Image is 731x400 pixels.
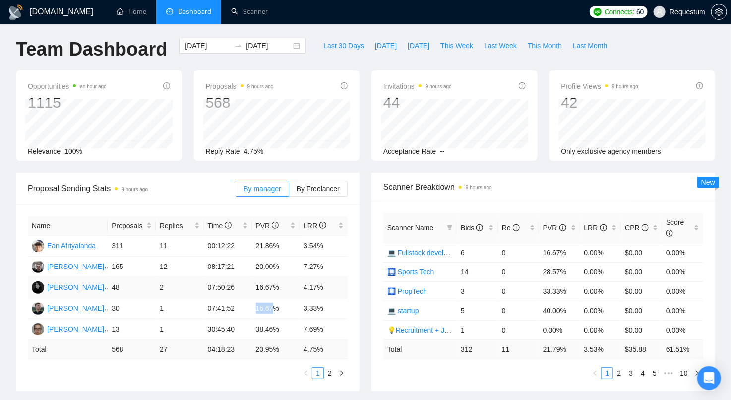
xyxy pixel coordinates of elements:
[613,367,625,379] li: 2
[636,6,644,17] span: 60
[539,301,580,320] td: 40.00%
[387,326,500,334] a: 💡Recruitment + Job platform UI/UX
[336,367,348,379] li: Next Page
[662,281,703,301] td: 0.00%
[108,277,156,298] td: 48
[613,368,624,379] a: 2
[447,225,453,231] span: filter
[580,339,621,359] td: 3.53 %
[589,367,601,379] li: Previous Page
[204,277,252,298] td: 07:50:26
[375,40,397,51] span: [DATE]
[47,282,104,293] div: [PERSON_NAME]
[712,8,727,16] span: setting
[204,257,252,277] td: 08:17:21
[8,4,24,20] img: logo
[502,224,520,232] span: Re
[662,262,703,281] td: 0.00%
[300,367,312,379] button: left
[156,236,204,257] td: 11
[108,298,156,319] td: 30
[677,368,691,379] a: 10
[528,40,562,51] span: This Month
[539,243,580,262] td: 16.67%
[711,8,727,16] a: setting
[600,224,607,231] span: info-circle
[108,216,156,236] th: Proposals
[369,38,402,54] button: [DATE]
[498,281,539,301] td: 0
[457,339,498,359] td: 312
[539,339,580,359] td: 21.79 %
[256,222,279,230] span: PVR
[47,261,104,272] div: [PERSON_NAME]
[662,243,703,262] td: 0.00%
[621,301,662,320] td: $0.00
[402,38,435,54] button: [DATE]
[621,262,662,281] td: $0.00
[387,249,467,257] a: 💻 Fullstack development
[592,370,598,376] span: left
[666,218,684,237] span: Score
[662,339,703,359] td: 61.51 %
[621,281,662,301] td: $0.00
[457,243,498,262] td: 6
[300,340,348,359] td: 4.75 %
[28,80,107,92] span: Opportunities
[28,147,61,155] span: Relevance
[32,283,104,291] a: AK[PERSON_NAME]
[445,220,455,235] span: filter
[601,367,613,379] li: 1
[637,367,649,379] li: 4
[567,38,612,54] button: Last Month
[543,224,566,232] span: PVR
[206,147,240,155] span: Reply Rate
[318,38,369,54] button: Last 30 Days
[612,84,638,89] time: 9 hours ago
[383,93,452,112] div: 44
[383,80,452,92] span: Invitations
[300,236,348,257] td: 3.54%
[498,301,539,320] td: 0
[32,240,44,252] img: EA
[625,368,636,379] a: 3
[185,40,230,51] input: Start date
[312,367,324,379] li: 1
[234,42,242,50] span: to
[649,368,660,379] a: 5
[649,367,661,379] li: 5
[32,325,104,333] a: IK[PERSON_NAME]
[156,257,204,277] td: 12
[312,368,323,379] a: 1
[498,262,539,281] td: 0
[156,216,204,236] th: Replies
[303,370,309,376] span: left
[272,222,279,229] span: info-circle
[539,320,580,339] td: 0.00%
[47,240,96,251] div: Ean Afriyalanda
[580,281,621,301] td: 0.00%
[300,257,348,277] td: 7.27%
[225,222,232,229] span: info-circle
[246,40,291,51] input: End date
[711,4,727,20] button: setting
[252,257,300,277] td: 20.00%
[621,339,662,359] td: $ 35.88
[208,222,232,230] span: Time
[16,38,167,61] h1: Team Dashboard
[522,38,567,54] button: This Month
[513,224,520,231] span: info-circle
[160,220,192,231] span: Replies
[580,301,621,320] td: 0.00%
[204,236,252,257] td: 00:12:22
[701,178,715,186] span: New
[156,340,204,359] td: 27
[637,368,648,379] a: 4
[319,222,326,229] span: info-circle
[426,84,452,89] time: 9 hours ago
[204,319,252,340] td: 30:45:40
[435,38,479,54] button: This Week
[32,261,44,273] img: VL
[383,147,436,155] span: Acceptance Rate
[666,230,673,237] span: info-circle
